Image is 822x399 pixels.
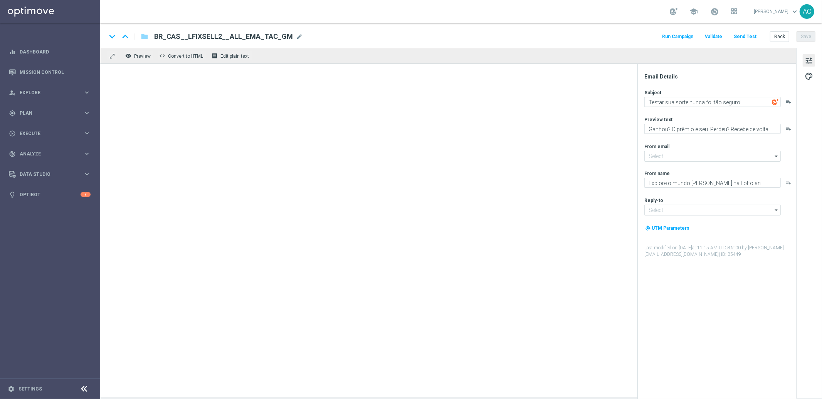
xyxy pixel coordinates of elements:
[805,71,813,81] span: palette
[20,90,83,95] span: Explore
[140,30,149,43] button: folder
[644,151,781,162] input: Select
[18,387,42,391] a: Settings
[644,144,669,150] label: From email
[8,386,15,392] i: settings
[119,31,131,42] i: keyboard_arrow_up
[644,245,795,258] label: Last modified on [DATE] at 11:15 AM UTC-02:00 by [PERSON_NAME][EMAIL_ADDRESS][DOMAIN_NAME]
[644,170,670,177] label: From name
[645,225,651,231] i: my_location
[83,89,91,96] i: keyboard_arrow_right
[210,51,252,61] button: receipt Edit plain text
[8,49,91,55] button: equalizer Dashboard
[805,56,813,66] span: tune
[689,7,698,16] span: school
[220,53,249,59] span: Edit plain text
[785,179,792,185] button: playlist_add
[9,130,83,137] div: Execute
[9,110,83,117] div: Plan
[803,54,815,67] button: tune
[134,53,151,59] span: Preview
[9,184,91,205] div: Optibot
[8,192,91,198] button: lightbulb Optibot 2
[9,150,83,157] div: Analyze
[141,32,148,41] i: folder
[719,252,741,257] span: | ID: 35449
[8,171,91,177] button: Data Studio keyboard_arrow_right
[9,42,91,62] div: Dashboard
[8,130,91,137] button: play_circle_outline Execute keyboard_arrow_right
[704,32,723,42] button: Validate
[20,111,83,115] span: Plan
[644,224,690,232] button: my_location UTM Parameters
[125,53,131,59] i: remove_red_eye
[9,110,16,117] i: gps_fixed
[20,184,81,205] a: Optibot
[20,152,83,156] span: Analyze
[8,69,91,75] button: Mission Control
[20,42,91,62] a: Dashboard
[790,7,799,16] span: keyboard_arrow_down
[83,130,91,137] i: keyboard_arrow_right
[9,171,83,178] div: Data Studio
[773,205,780,215] i: arrow_drop_down
[212,53,218,59] i: receipt
[785,98,792,105] button: playlist_add
[770,31,789,42] button: Back
[705,34,722,39] span: Validate
[9,191,16,198] i: lightbulb
[8,151,91,157] button: track_changes Analyze keyboard_arrow_right
[154,32,293,41] span: BR_CAS__LFIXSELL2__ALL_EMA_TAC_GM
[644,73,795,80] div: Email Details
[8,110,91,116] button: gps_fixed Plan keyboard_arrow_right
[652,225,689,231] span: UTM Parameters
[9,130,16,137] i: play_circle_outline
[644,90,661,96] label: Subject
[20,131,83,136] span: Execute
[106,31,118,42] i: keyboard_arrow_down
[157,51,207,61] button: code Convert to HTML
[159,53,165,59] span: code
[733,32,758,42] button: Send Test
[83,170,91,178] i: keyboard_arrow_right
[168,53,203,59] span: Convert to HTML
[753,6,800,17] a: [PERSON_NAME]keyboard_arrow_down
[123,51,154,61] button: remove_red_eye Preview
[83,150,91,157] i: keyboard_arrow_right
[20,62,91,82] a: Mission Control
[9,89,83,96] div: Explore
[773,151,780,161] i: arrow_drop_down
[644,197,663,204] label: Reply-to
[803,70,815,82] button: palette
[661,32,694,42] button: Run Campaign
[9,150,16,157] i: track_changes
[644,117,672,123] label: Preview text
[83,109,91,117] i: keyboard_arrow_right
[20,172,83,177] span: Data Studio
[9,48,16,55] i: equalizer
[296,33,303,40] span: mode_edit
[644,205,781,215] input: Select
[772,98,779,105] img: optiGenie.svg
[81,192,91,197] div: 2
[8,90,91,96] button: person_search Explore keyboard_arrow_right
[797,31,815,42] button: Save
[800,4,814,19] div: AC
[785,125,792,132] button: playlist_add
[9,62,91,82] div: Mission Control
[9,89,16,96] i: person_search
